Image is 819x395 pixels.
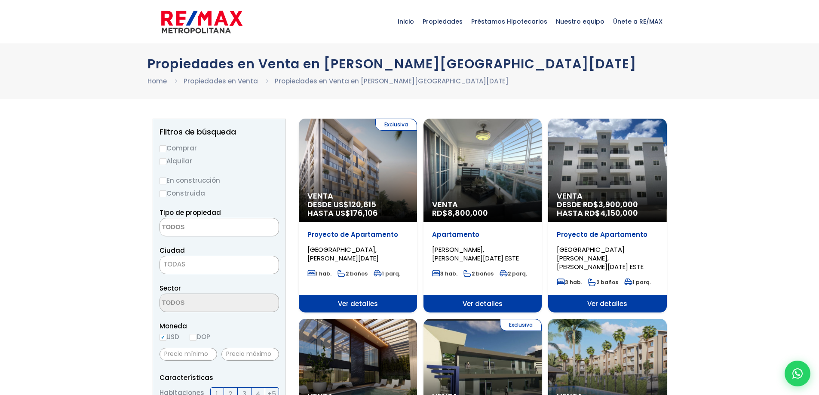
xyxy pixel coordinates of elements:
h2: Filtros de búsqueda [160,128,279,136]
a: Venta RD$8,800,000 Apartamento [PERSON_NAME], [PERSON_NAME][DATE] ESTE 3 hab. 2 baños 2 parq. Ver... [423,119,542,312]
li: Propiedades en Venta en [PERSON_NAME][GEOGRAPHIC_DATA][DATE] [275,76,509,86]
span: Venta [307,192,408,200]
a: Exclusiva Venta DESDE US$120,615 HASTA US$176,106 Proyecto de Apartamento [GEOGRAPHIC_DATA], [PER... [299,119,417,312]
span: Moneda [160,321,279,331]
span: [GEOGRAPHIC_DATA], [PERSON_NAME][DATE] [307,245,379,263]
span: 4,150,000 [600,208,638,218]
span: [PERSON_NAME], [PERSON_NAME][DATE] ESTE [432,245,519,263]
label: USD [160,331,179,342]
span: 3 hab. [557,279,582,286]
label: DOP [190,331,210,342]
span: Sector [160,284,181,293]
span: Préstamos Hipotecarios [467,9,552,34]
span: 2 baños [588,279,618,286]
p: Apartamento [432,230,533,239]
img: remax-metropolitana-logo [161,9,242,35]
span: 176,106 [350,208,378,218]
span: Exclusiva [500,319,542,331]
span: DESDE RD$ [557,200,658,217]
a: Home [147,77,167,86]
span: 2 baños [337,270,368,277]
a: Propiedades en Venta [184,77,258,86]
label: En construcción [160,175,279,186]
span: [GEOGRAPHIC_DATA][PERSON_NAME], [PERSON_NAME][DATE] ESTE [557,245,644,271]
span: Venta [432,200,533,209]
span: 3 hab. [432,270,457,277]
input: Comprar [160,145,166,152]
input: En construcción [160,178,166,184]
input: USD [160,334,166,341]
span: Inicio [393,9,418,34]
span: 120,615 [349,199,376,210]
span: Nuestro equipo [552,9,609,34]
span: RD$ [432,208,488,218]
span: TODAS [163,260,185,269]
span: 1 parq. [374,270,400,277]
span: Exclusiva [375,119,417,131]
p: Proyecto de Apartamento [557,230,658,239]
label: Comprar [160,143,279,153]
span: 2 baños [463,270,494,277]
input: Alquilar [160,158,166,165]
span: Ver detalles [423,295,542,312]
textarea: Search [160,218,243,237]
span: 1 parq. [624,279,651,286]
label: Alquilar [160,156,279,166]
span: 8,800,000 [448,208,488,218]
span: DESDE US$ [307,200,408,217]
span: 2 parq. [500,270,527,277]
h1: Propiedades en Venta en [PERSON_NAME][GEOGRAPHIC_DATA][DATE] [147,56,672,71]
input: Construida [160,190,166,197]
span: TODAS [160,258,279,270]
span: 1 hab. [307,270,331,277]
span: Tipo de propiedad [160,208,221,217]
input: DOP [190,334,196,341]
span: HASTA RD$ [557,209,658,217]
span: 3,900,000 [598,199,638,210]
span: Ciudad [160,246,185,255]
span: Ver detalles [548,295,666,312]
span: Propiedades [418,9,467,34]
span: HASTA US$ [307,209,408,217]
p: Características [160,372,279,383]
a: Venta DESDE RD$3,900,000 HASTA RD$4,150,000 Proyecto de Apartamento [GEOGRAPHIC_DATA][PERSON_NAME... [548,119,666,312]
p: Proyecto de Apartamento [307,230,408,239]
span: Ver detalles [299,295,417,312]
span: Únete a RE/MAX [609,9,667,34]
span: TODAS [160,256,279,274]
span: Venta [557,192,658,200]
textarea: Search [160,294,243,312]
input: Precio máximo [221,348,279,361]
input: Precio mínimo [160,348,217,361]
label: Construida [160,188,279,199]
